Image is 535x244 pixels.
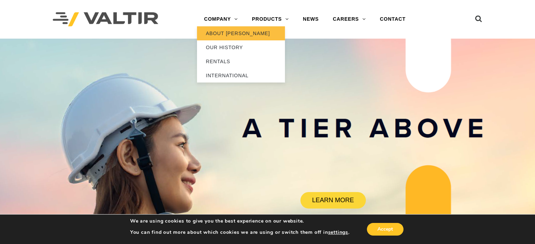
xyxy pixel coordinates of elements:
a: RENTALS [197,54,285,68]
button: Accept [367,223,403,236]
a: ABOUT [PERSON_NAME] [197,26,285,40]
img: Valtir [53,12,158,27]
a: COMPANY [197,12,245,26]
a: PRODUCTS [245,12,296,26]
button: settings [328,229,348,236]
a: LEARN MORE [300,192,366,209]
p: We are using cookies to give you the best experience on our website. [130,218,350,224]
p: You can find out more about which cookies we are using or switch them off in . [130,229,350,236]
a: NEWS [296,12,326,26]
a: INTERNATIONAL [197,68,285,83]
a: OUR HISTORY [197,40,285,54]
a: CAREERS [326,12,373,26]
a: CONTACT [373,12,413,26]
